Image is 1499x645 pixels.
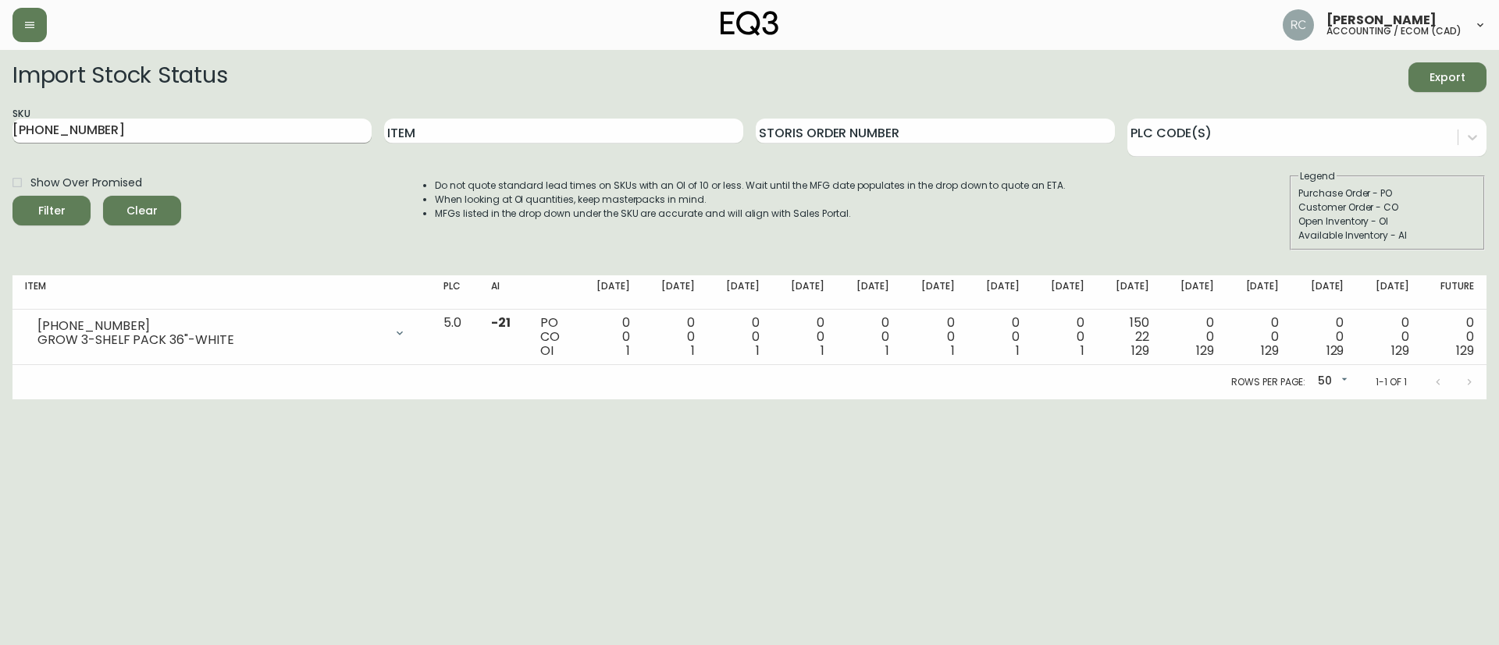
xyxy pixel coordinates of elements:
[1261,342,1279,360] span: 129
[902,275,967,310] th: [DATE]
[1239,316,1279,358] div: 0 0
[38,201,66,221] div: Filter
[491,314,511,331] span: -21
[1045,316,1084,358] div: 0 0
[540,316,564,358] div: PO CO
[578,275,643,310] th: [DATE]
[626,342,630,360] span: 1
[691,342,695,360] span: 1
[1097,275,1162,310] th: [DATE]
[1291,275,1356,310] th: [DATE]
[479,275,528,310] th: AI
[1421,68,1474,87] span: Export
[721,11,778,36] img: logo
[1326,27,1462,36] h5: accounting / ecom (cad)
[1298,200,1476,214] div: Customer Order - CO
[1298,186,1476,200] div: Purchase Order - PO
[12,196,91,225] button: Filter
[967,275,1032,310] th: [DATE]
[1376,375,1407,389] p: 1-1 of 1
[837,275,902,310] th: [DATE]
[772,275,837,310] th: [DATE]
[116,201,169,221] span: Clear
[756,342,760,360] span: 1
[951,342,955,360] span: 1
[1298,214,1476,229] div: Open Inventory - OI
[1356,275,1421,310] th: [DATE]
[980,316,1020,358] div: 0 0
[431,310,479,365] td: 5.0
[435,179,1066,193] li: Do not quote standard lead times on SKUs with an OI of 10 or less. Wait until the MFG date popula...
[1131,342,1149,360] span: 129
[821,342,824,360] span: 1
[435,193,1066,207] li: When looking at OI quantities, keep masterpacks in mind.
[1298,229,1476,243] div: Available Inventory - AI
[1422,275,1487,310] th: Future
[1304,316,1344,358] div: 0 0
[885,342,889,360] span: 1
[1369,316,1408,358] div: 0 0
[103,196,181,225] button: Clear
[1227,275,1291,310] th: [DATE]
[435,207,1066,221] li: MFGs listed in the drop down under the SKU are accurate and will align with Sales Portal.
[914,316,954,358] div: 0 0
[37,319,384,333] div: [PHONE_NUMBER]
[1434,316,1474,358] div: 0 0
[590,316,630,358] div: 0 0
[707,275,772,310] th: [DATE]
[1283,9,1314,41] img: f4ba4e02bd060be8f1386e3ca455bd0e
[1231,375,1305,389] p: Rows per page:
[1196,342,1214,360] span: 129
[1312,369,1351,395] div: 50
[1032,275,1097,310] th: [DATE]
[1081,342,1084,360] span: 1
[1408,62,1487,92] button: Export
[655,316,695,358] div: 0 0
[1016,342,1020,360] span: 1
[30,175,142,191] span: Show Over Promised
[431,275,479,310] th: PLC
[12,62,227,92] h2: Import Stock Status
[1298,169,1337,183] legend: Legend
[1326,14,1437,27] span: [PERSON_NAME]
[25,316,418,350] div: [PHONE_NUMBER]GROW 3-SHELF PACK 36"-WHITE
[849,316,889,358] div: 0 0
[720,316,760,358] div: 0 0
[1162,275,1227,310] th: [DATE]
[37,333,384,347] div: GROW 3-SHELF PACK 36"-WHITE
[1326,342,1344,360] span: 129
[643,275,707,310] th: [DATE]
[1174,316,1214,358] div: 0 0
[1391,342,1409,360] span: 129
[1456,342,1474,360] span: 129
[12,275,431,310] th: Item
[540,342,554,360] span: OI
[1109,316,1149,358] div: 150 22
[785,316,824,358] div: 0 0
